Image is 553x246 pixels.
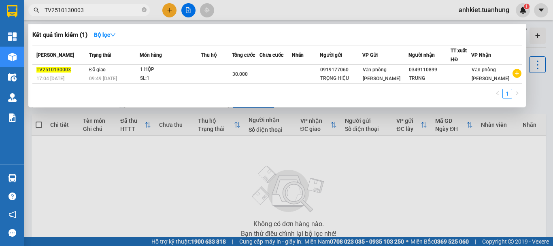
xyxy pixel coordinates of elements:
span: Món hàng [140,52,162,58]
span: question-circle [9,193,16,200]
span: down [110,32,116,38]
span: Đã giao [89,67,106,73]
li: Next Page [512,89,522,98]
span: VP Gửi [362,52,378,58]
span: search [34,7,39,13]
span: close-circle [142,7,147,12]
li: 1 [502,89,512,98]
span: plus-circle [513,69,521,78]
strong: Bộ lọc [94,32,116,38]
div: 1 HỘP [140,65,201,74]
div: SL: 1 [140,74,201,83]
img: warehouse-icon [8,73,17,81]
img: warehouse-icon [8,174,17,182]
span: Văn phòng [PERSON_NAME] [363,67,400,81]
span: 17:04 [DATE] [36,76,64,81]
div: TRỌNG HIỆU [320,74,362,83]
li: Previous Page [493,89,502,98]
div: 0349110899 [409,66,450,74]
span: Nhãn [292,52,304,58]
img: logo-vxr [7,5,17,17]
button: left [493,89,502,98]
span: Người nhận [408,52,435,58]
span: left [495,91,500,96]
input: Tìm tên, số ĐT hoặc mã đơn [45,6,140,15]
img: warehouse-icon [8,93,17,102]
span: TT xuất HĐ [451,48,467,62]
span: Văn phòng [PERSON_NAME] [472,67,509,81]
span: Tổng cước [232,52,255,58]
span: Người gửi [320,52,342,58]
span: notification [9,211,16,218]
span: Thu hộ [201,52,217,58]
button: right [512,89,522,98]
span: VP Nhận [471,52,491,58]
a: 1 [503,89,512,98]
span: [PERSON_NAME] [36,52,74,58]
img: solution-icon [8,113,17,122]
span: 30.000 [232,71,248,77]
span: TV2510130003 [36,67,71,73]
div: TRUNG [409,74,450,83]
span: message [9,229,16,237]
span: 09:49 [DATE] [89,76,117,81]
img: warehouse-icon [8,53,17,61]
img: dashboard-icon [8,32,17,41]
span: right [515,91,519,96]
div: 0919177060 [320,66,362,74]
span: Trạng thái [89,52,111,58]
span: Chưa cước [259,52,283,58]
span: close-circle [142,6,147,14]
button: Bộ lọcdown [87,28,122,41]
h3: Kết quả tìm kiếm ( 1 ) [32,31,87,39]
